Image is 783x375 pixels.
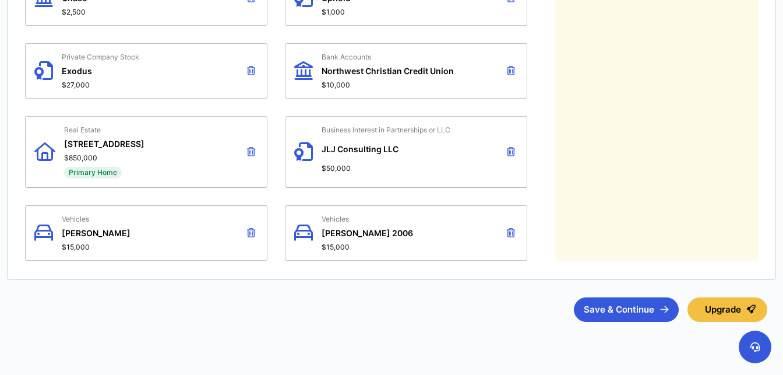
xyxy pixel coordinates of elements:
[574,297,679,322] button: Save & Continue
[322,8,399,16] span: $1,000
[62,52,139,61] span: Private Company Stock
[62,8,111,16] span: $2,500
[322,66,454,76] span: Northwest Christian Credit Union
[62,243,130,251] span: $15,000
[322,164,450,178] span: $50,000
[322,80,454,89] span: $10,000
[64,139,144,149] span: [STREET_ADDRESS]
[62,80,139,89] span: $27,000
[322,228,413,238] span: [PERSON_NAME] 2006
[322,215,413,223] span: Vehicles
[62,66,139,76] span: Exodus
[64,153,144,162] span: $850,000
[322,144,450,159] span: JLJ Consulting LLC
[322,125,450,139] span: Business Interest in Partnerships or LLC
[687,297,767,322] button: Upgrade
[64,167,122,178] span: Primary Home
[62,228,130,238] span: [PERSON_NAME]
[64,125,144,134] span: Real Estate
[62,215,130,223] span: Vehicles
[322,243,413,251] span: $15,000
[322,52,454,61] span: Bank Accounts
